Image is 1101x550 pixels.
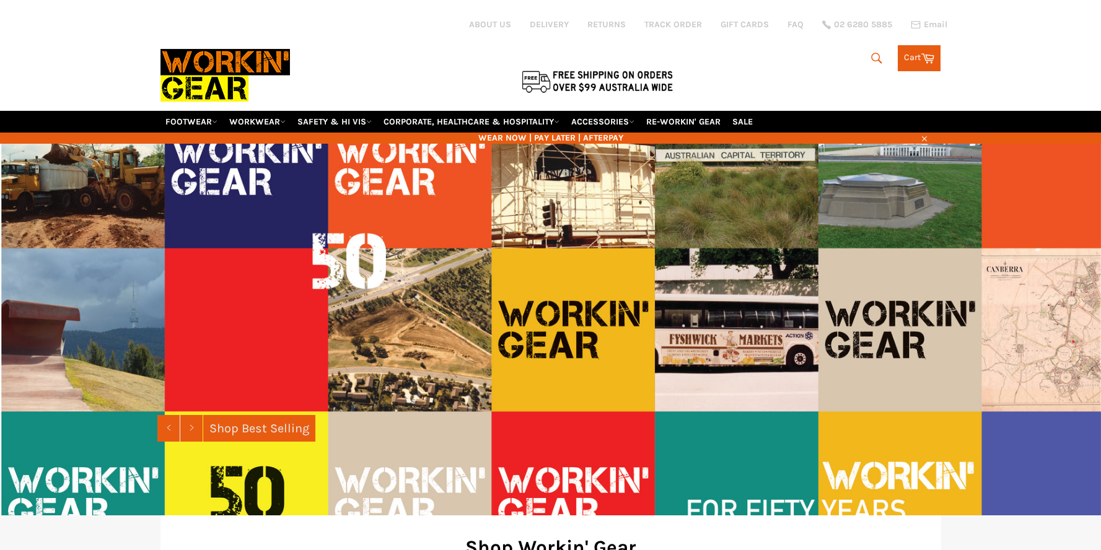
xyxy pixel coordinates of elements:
[530,19,569,30] a: DELIVERY
[644,19,702,30] a: TRACK ORDER
[224,111,291,133] a: WORKWEAR
[160,132,941,144] span: WEAR NOW | PAY LATER | AFTERPAY
[566,111,639,133] a: ACCESSORIES
[292,111,377,133] a: SAFETY & HI VIS
[834,20,892,29] span: 02 6280 5885
[721,19,769,30] a: GIFT CARDS
[469,19,511,30] a: ABOUT US
[898,45,941,71] a: Cart
[727,111,758,133] a: SALE
[379,111,564,133] a: CORPORATE, HEALTHCARE & HOSPITALITY
[520,68,675,94] img: Flat $9.95 shipping Australia wide
[924,20,947,29] span: Email
[822,20,892,29] a: 02 6280 5885
[641,111,726,133] a: RE-WORKIN' GEAR
[587,19,626,30] a: RETURNS
[911,20,947,30] a: Email
[203,415,315,442] a: Shop Best Selling
[160,111,222,133] a: FOOTWEAR
[160,40,290,110] img: Workin Gear leaders in Workwear, Safety Boots, PPE, Uniforms. Australia's No.1 in Workwear
[787,19,804,30] a: FAQ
